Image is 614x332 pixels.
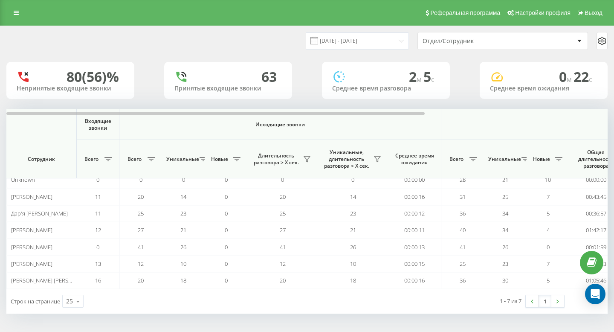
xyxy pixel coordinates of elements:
span: [PERSON_NAME] [PERSON_NAME] [11,277,95,284]
span: 0 [547,243,550,251]
span: Сотрудник [14,156,69,163]
span: Дар'я [PERSON_NAME] [11,210,68,217]
span: 31 [460,193,466,201]
span: Строк на странице [11,297,60,305]
div: 63 [261,69,277,85]
span: 0 [225,226,228,234]
span: 36 [460,277,466,284]
span: 0 [225,193,228,201]
span: 18 [350,277,356,284]
span: [PERSON_NAME] [11,243,52,251]
span: 21 [502,176,508,183]
span: 10 [350,260,356,268]
span: c [431,75,434,84]
span: м [567,75,573,84]
span: 25 [502,193,508,201]
span: 26 [180,243,186,251]
span: 0 [182,176,185,183]
span: 34 [502,226,508,234]
span: 0 [559,67,573,86]
div: 1 - 7 из 7 [500,297,521,305]
span: Среднее время ожидания [394,152,434,166]
span: 2 [409,67,423,86]
span: 25 [138,210,144,217]
span: [PERSON_NAME] [11,260,52,268]
span: 13 [95,260,101,268]
div: 80 (56)% [67,69,119,85]
span: 25 [280,210,286,217]
span: 7 [547,260,550,268]
span: 34 [502,210,508,217]
span: 27 [138,226,144,234]
span: 26 [502,243,508,251]
span: 21 [180,226,186,234]
span: 12 [95,226,101,234]
div: Принятые входящие звонки [174,85,282,92]
span: 41 [138,243,144,251]
span: 40 [460,226,466,234]
span: Новые [209,156,230,163]
span: 5 [547,277,550,284]
div: Непринятые входящие звонки [17,85,124,92]
div: Open Intercom Messenger [585,284,605,304]
td: 00:00:12 [388,205,441,222]
span: Уникальные [166,156,197,163]
span: Всего [446,156,467,163]
span: 41 [460,243,466,251]
span: [PERSON_NAME] [11,193,52,201]
span: 0 [96,243,99,251]
span: 0 [225,243,228,251]
span: 16 [95,277,101,284]
span: Исходящие звонки [139,121,421,128]
div: 25 [66,297,73,306]
span: 0 [351,176,354,183]
span: 10 [545,176,551,183]
span: 10 [180,260,186,268]
span: 28 [460,176,466,183]
span: 4 [547,226,550,234]
span: 14 [180,193,186,201]
td: 00:00:15 [388,256,441,272]
span: 5 [547,210,550,217]
span: 0 [225,176,228,183]
td: 00:00:11 [388,222,441,239]
span: 0 [225,260,228,268]
span: Всего [124,156,145,163]
span: 0 [281,176,284,183]
td: 00:00:13 [388,239,441,255]
span: 23 [350,210,356,217]
span: Входящие звонки [83,118,113,131]
span: 0 [225,277,228,284]
span: 20 [280,193,286,201]
a: 1 [539,295,551,307]
span: 23 [502,260,508,268]
div: Отдел/Сотрудник [423,38,524,45]
span: [PERSON_NAME] [11,226,52,234]
span: 12 [280,260,286,268]
span: 11 [95,210,101,217]
span: 11 [95,193,101,201]
span: 36 [460,210,466,217]
span: c [589,75,592,84]
span: Новые [531,156,552,163]
span: Unknown [11,176,35,183]
span: 30 [502,277,508,284]
span: Уникальные, длительность разговора > Х сек. [322,149,371,169]
span: 14 [350,193,356,201]
div: Среднее время разговора [332,85,440,92]
span: Настройки профиля [515,9,571,16]
span: 18 [180,277,186,284]
span: Длительность разговора > Х сек. [252,152,301,166]
span: 0 [139,176,142,183]
span: 27 [280,226,286,234]
span: 0 [96,176,99,183]
span: 0 [225,210,228,217]
span: 26 [350,243,356,251]
td: 00:00:00 [388,172,441,188]
span: 12 [138,260,144,268]
span: 21 [350,226,356,234]
span: Выход [585,9,602,16]
span: 41 [280,243,286,251]
span: Всего [81,156,102,163]
span: 5 [423,67,434,86]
